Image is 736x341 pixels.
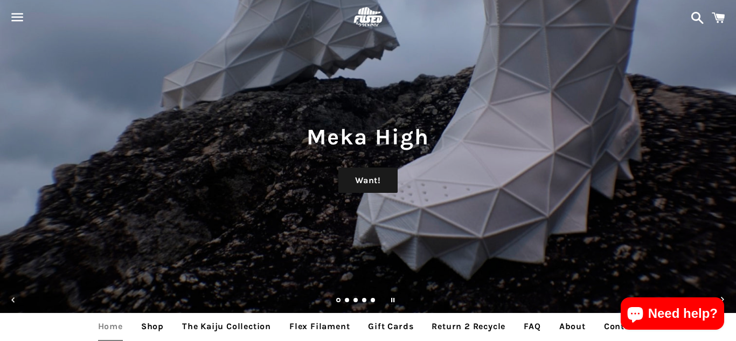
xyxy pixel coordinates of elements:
[281,313,358,340] a: Flex Filament
[133,313,172,340] a: Shop
[516,313,548,340] a: FAQ
[551,313,594,340] a: About
[174,313,279,340] a: The Kaiju Collection
[371,298,376,304] a: Load slide 5
[336,298,342,304] a: Slide 1, current
[11,121,725,152] h1: Meka High
[353,298,359,304] a: Load slide 3
[360,313,421,340] a: Gift Cards
[362,298,367,304] a: Load slide 4
[711,288,734,312] button: Next slide
[90,313,131,340] a: Home
[345,298,350,304] a: Load slide 2
[2,288,25,312] button: Previous slide
[381,288,405,312] button: Pause slideshow
[423,313,513,340] a: Return 2 Recycle
[596,313,647,340] a: Contact
[617,297,727,332] inbox-online-store-chat: Shopify online store chat
[338,168,398,193] a: Want!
